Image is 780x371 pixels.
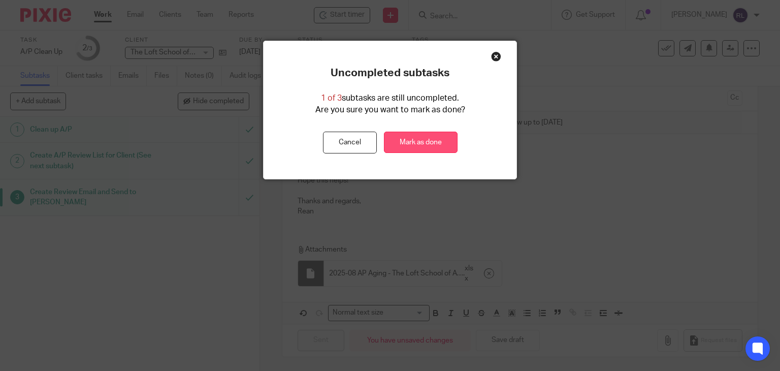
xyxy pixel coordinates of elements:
span: 1 of 3 [321,94,342,102]
div: Close this dialog window [491,51,501,61]
button: Cancel [323,132,377,153]
p: Uncompleted subtasks [331,67,449,80]
p: subtasks are still uncompleted. [321,92,459,104]
a: Mark as done [384,132,458,153]
p: Are you sure you want to mark as done? [315,104,465,116]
